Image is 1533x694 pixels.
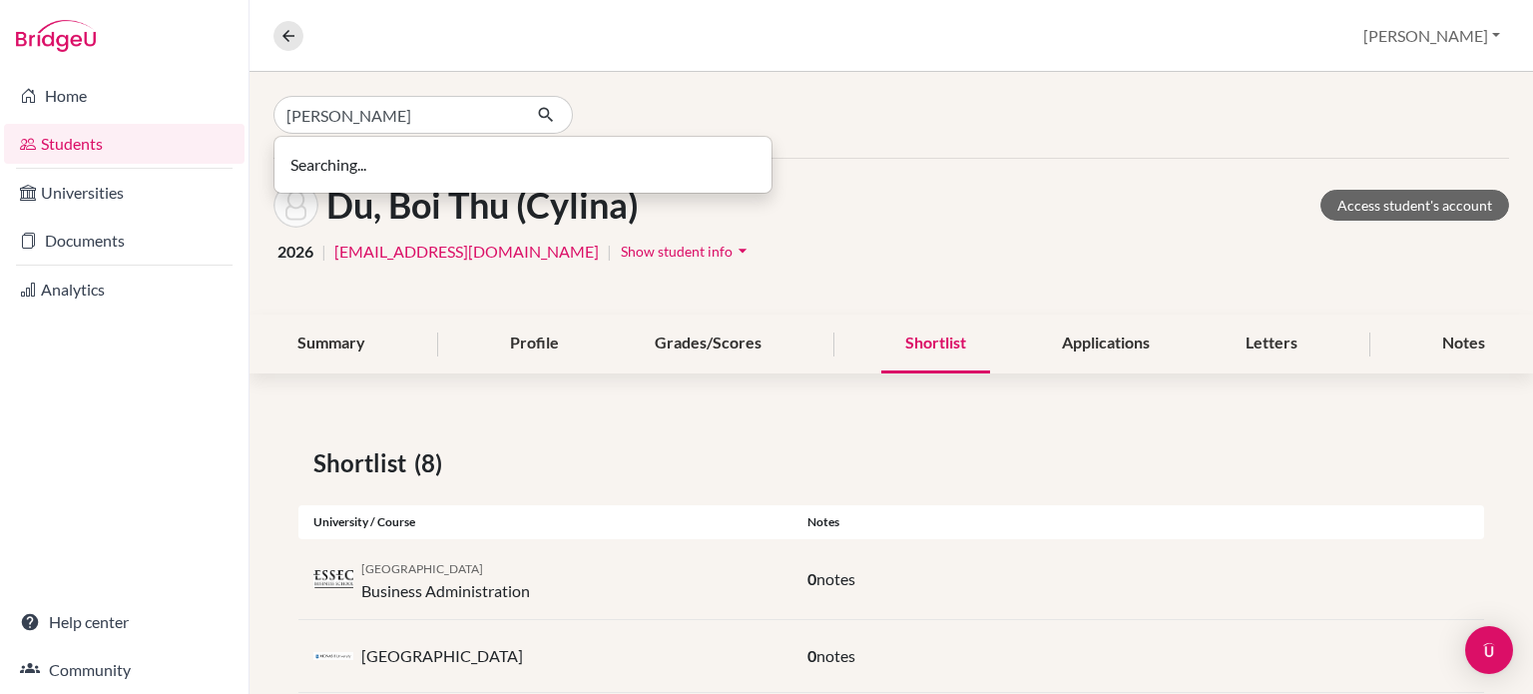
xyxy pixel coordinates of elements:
a: Universities [4,173,245,213]
button: Show student infoarrow_drop_down [620,236,754,267]
a: Documents [4,221,245,261]
span: 0 [807,646,816,665]
img: Boi Thu (Cylina) Du's avatar [273,183,318,228]
div: Notes [792,513,1484,531]
span: | [607,240,612,264]
div: Business Administration [361,555,530,603]
span: notes [816,646,855,665]
div: Shortlist [881,315,990,373]
div: Summary [273,315,389,373]
span: (8) [414,445,450,481]
a: [EMAIL_ADDRESS][DOMAIN_NAME] [334,240,599,264]
span: [GEOGRAPHIC_DATA] [361,561,483,576]
span: 0 [807,569,816,588]
a: Home [4,76,245,116]
div: Notes [1418,315,1509,373]
img: sg_essec_b99ouegb.png [313,570,353,588]
span: 2026 [277,240,313,264]
span: Show student info [621,243,733,260]
h1: Du, Boi Thu (Cylina) [326,184,639,227]
span: | [321,240,326,264]
div: Applications [1038,315,1174,373]
p: [GEOGRAPHIC_DATA] [361,644,523,668]
i: arrow_drop_down [733,241,753,261]
a: Analytics [4,270,245,310]
div: Profile [486,315,583,373]
a: Help center [4,602,245,642]
img: au_mona_ym2ob9o7.png [313,652,353,660]
p: Searching... [290,153,756,177]
div: Open Intercom Messenger [1465,626,1513,674]
span: Shortlist [313,445,414,481]
a: Community [4,650,245,690]
span: notes [816,569,855,588]
div: Grades/Scores [631,315,785,373]
a: Access student's account [1320,190,1509,221]
button: [PERSON_NAME] [1354,17,1509,55]
div: Letters [1222,315,1321,373]
a: Students [4,124,245,164]
input: Find student by name... [273,96,521,134]
img: Bridge-U [16,20,96,52]
div: University / Course [298,513,792,531]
